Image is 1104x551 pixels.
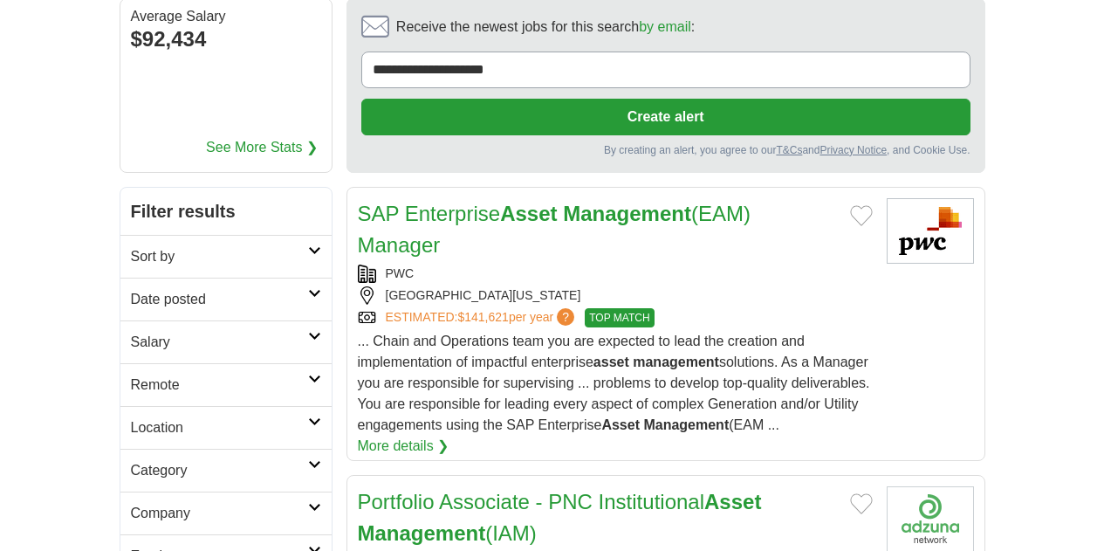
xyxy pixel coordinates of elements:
a: ESTIMATED:$141,621per year? [386,308,579,327]
a: Date posted [120,278,332,320]
span: ? [557,308,574,326]
h2: Category [131,460,308,481]
div: Average Salary [131,10,321,24]
h2: Filter results [120,188,332,235]
div: $92,434 [131,24,321,55]
div: [GEOGRAPHIC_DATA][US_STATE] [358,286,873,305]
button: Add to favorite jobs [850,493,873,514]
a: by email [639,19,691,34]
a: SAP EnterpriseAsset Management(EAM) Manager [358,202,751,257]
div: By creating an alert, you agree to our and , and Cookie Use. [361,142,970,158]
h2: Company [131,503,308,524]
span: ... Chain and Operations team you are expected to lead the creation and implementation of impactf... [358,334,870,432]
a: PWC [386,266,415,280]
h2: Location [131,417,308,438]
strong: Asset [601,417,640,432]
img: PwC logo [887,198,974,264]
strong: Management [563,202,691,225]
strong: Asset [500,202,557,225]
a: Location [120,406,332,449]
a: Category [120,449,332,492]
a: Sort by [120,235,332,278]
strong: management [633,355,719,369]
h2: Date posted [131,289,308,310]
span: $141,621 [457,310,508,324]
h2: Remote [131,375,308,396]
h2: Salary [131,332,308,353]
button: Add to favorite jobs [850,205,873,226]
button: Create alert [361,99,970,135]
strong: Management [358,521,486,545]
strong: Management [643,417,729,432]
strong: asset [593,355,629,369]
a: Remote [120,363,332,406]
a: T&Cs [776,144,802,156]
a: See More Stats ❯ [206,137,318,158]
h2: Sort by [131,246,308,267]
a: Privacy Notice [819,144,887,156]
span: Receive the newest jobs for this search : [396,17,695,38]
a: Salary [120,320,332,363]
span: TOP MATCH [585,308,654,327]
a: More details ❯ [358,436,449,457]
strong: Asset [704,490,761,513]
a: Company [120,492,332,534]
a: Portfolio Associate - PNC InstitutionalAsset Management(IAM) [358,490,762,545]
